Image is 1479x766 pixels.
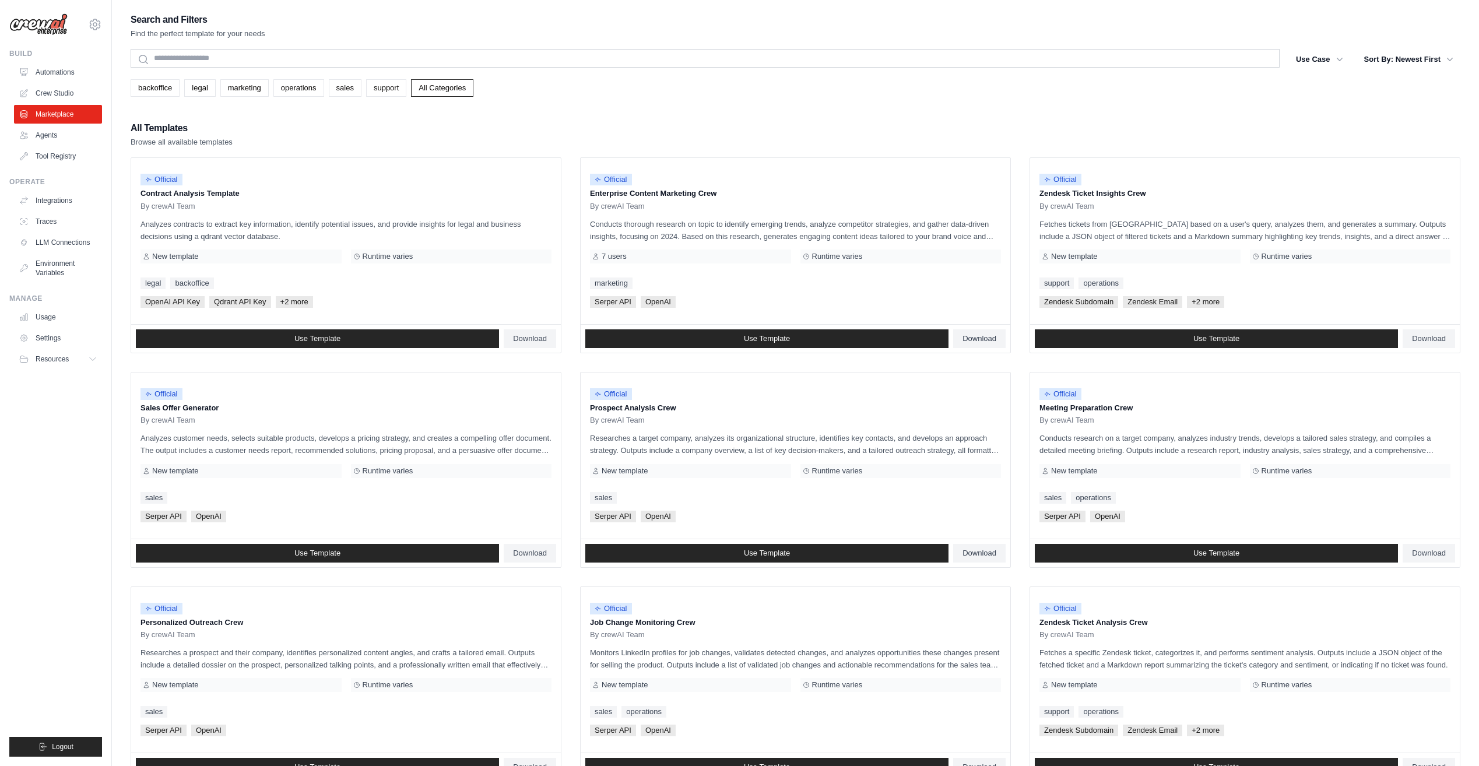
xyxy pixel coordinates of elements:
[140,725,187,736] span: Serper API
[962,334,996,343] span: Download
[131,136,233,148] p: Browse all available templates
[9,13,68,36] img: Logo
[1412,334,1446,343] span: Download
[140,188,551,199] p: Contract Analysis Template
[14,147,102,166] a: Tool Registry
[1039,706,1074,718] a: support
[1193,334,1239,343] span: Use Template
[191,725,226,736] span: OpenAI
[273,79,324,97] a: operations
[140,617,551,628] p: Personalized Outreach Crew
[641,725,676,736] span: OpenAI
[1078,706,1123,718] a: operations
[744,334,790,343] span: Use Template
[14,63,102,82] a: Automations
[504,329,556,348] a: Download
[641,511,676,522] span: OpenAI
[276,296,313,308] span: +2 more
[621,706,666,718] a: operations
[1262,252,1312,261] span: Runtime varies
[590,296,636,308] span: Serper API
[1403,544,1455,563] a: Download
[14,233,102,252] a: LLM Connections
[152,252,198,261] span: New template
[953,544,1006,563] a: Download
[36,354,69,364] span: Resources
[140,646,551,671] p: Researches a prospect and their company, identifies personalized content angles, and crafts a tai...
[152,680,198,690] span: New template
[294,549,340,558] span: Use Template
[1039,646,1450,671] p: Fetches a specific Zendesk ticket, categorizes it, and performs sentiment analysis. Outputs inclu...
[590,617,1001,628] p: Job Change Monitoring Crew
[953,329,1006,348] a: Download
[1051,252,1097,261] span: New template
[602,252,627,261] span: 7 users
[9,737,102,757] button: Logout
[1039,388,1081,400] span: Official
[590,725,636,736] span: Serper API
[14,308,102,326] a: Usage
[1187,296,1224,308] span: +2 more
[1187,725,1224,736] span: +2 more
[1039,174,1081,185] span: Official
[14,329,102,347] a: Settings
[1123,296,1182,308] span: Zendesk Email
[1035,329,1398,348] a: Use Template
[1035,544,1398,563] a: Use Template
[1262,680,1312,690] span: Runtime varies
[585,329,948,348] a: Use Template
[590,174,632,185] span: Official
[590,388,632,400] span: Official
[329,79,361,97] a: sales
[590,646,1001,671] p: Monitors LinkedIn profiles for job changes, validates detected changes, and analyzes opportunitie...
[140,277,166,289] a: legal
[1039,492,1066,504] a: sales
[1412,549,1446,558] span: Download
[140,706,167,718] a: sales
[9,177,102,187] div: Operate
[140,388,182,400] span: Official
[209,296,271,308] span: Qdrant API Key
[14,350,102,368] button: Resources
[1039,402,1450,414] p: Meeting Preparation Crew
[14,254,102,282] a: Environment Variables
[590,630,645,639] span: By crewAI Team
[590,492,617,504] a: sales
[1039,202,1094,211] span: By crewAI Team
[14,105,102,124] a: Marketplace
[140,218,551,243] p: Analyzes contracts to extract key information, identify potential issues, and provide insights fo...
[363,466,413,476] span: Runtime varies
[366,79,406,97] a: support
[1039,617,1450,628] p: Zendesk Ticket Analysis Crew
[140,511,187,522] span: Serper API
[602,680,648,690] span: New template
[140,416,195,425] span: By crewAI Team
[191,511,226,522] span: OpenAI
[131,28,265,40] p: Find the perfect template for your needs
[140,202,195,211] span: By crewAI Team
[170,277,213,289] a: backoffice
[1262,466,1312,476] span: Runtime varies
[962,549,996,558] span: Download
[14,191,102,210] a: Integrations
[1039,630,1094,639] span: By crewAI Team
[590,603,632,614] span: Official
[140,432,551,456] p: Analyzes customer needs, selects suitable products, develops a pricing strategy, and creates a co...
[1039,725,1118,736] span: Zendesk Subdomain
[513,549,547,558] span: Download
[9,294,102,303] div: Manage
[1403,329,1455,348] a: Download
[513,334,547,343] span: Download
[14,126,102,145] a: Agents
[1039,432,1450,456] p: Conducts research on a target company, analyzes industry trends, develops a tailored sales strate...
[14,84,102,103] a: Crew Studio
[136,544,499,563] a: Use Template
[590,218,1001,243] p: Conducts thorough research on topic to identify emerging trends, analyze competitor strategies, a...
[131,79,180,97] a: backoffice
[411,79,473,97] a: All Categories
[590,511,636,522] span: Serper API
[220,79,269,97] a: marketing
[140,603,182,614] span: Official
[294,334,340,343] span: Use Template
[140,492,167,504] a: sales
